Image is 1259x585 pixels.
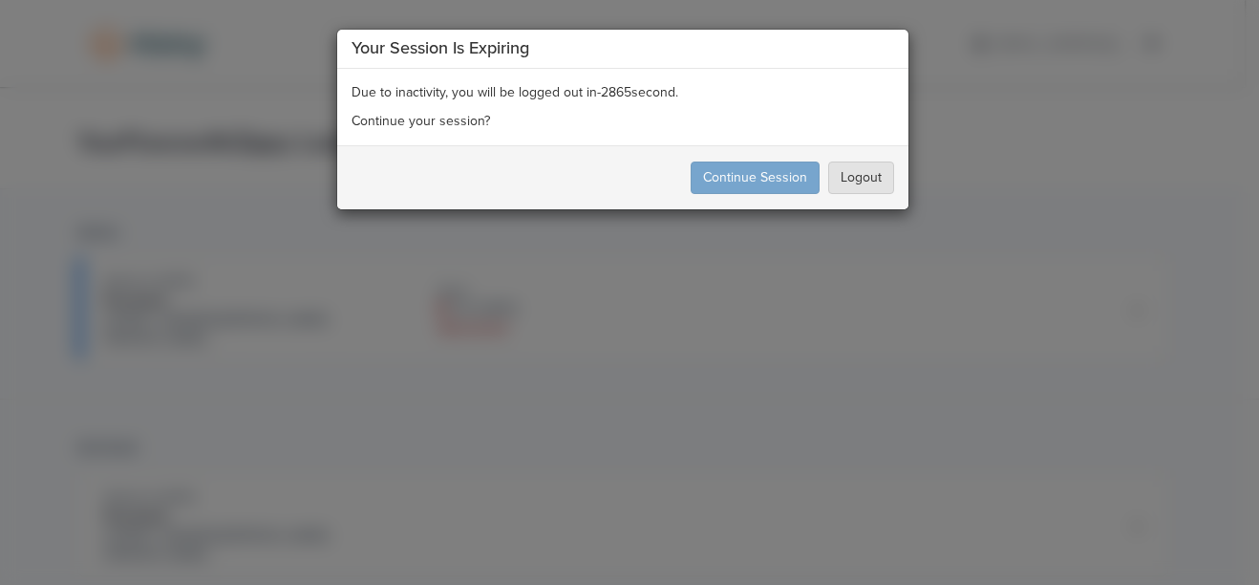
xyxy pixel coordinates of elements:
button: Logout [828,162,894,194]
p: Continue your session? [352,112,894,131]
h4: Your Session Is Expiring [352,39,894,58]
p: Due to inactivity, you will be logged out in second . [352,83,894,102]
span: -2865 [597,84,631,100]
button: Continue Session [691,162,820,194]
